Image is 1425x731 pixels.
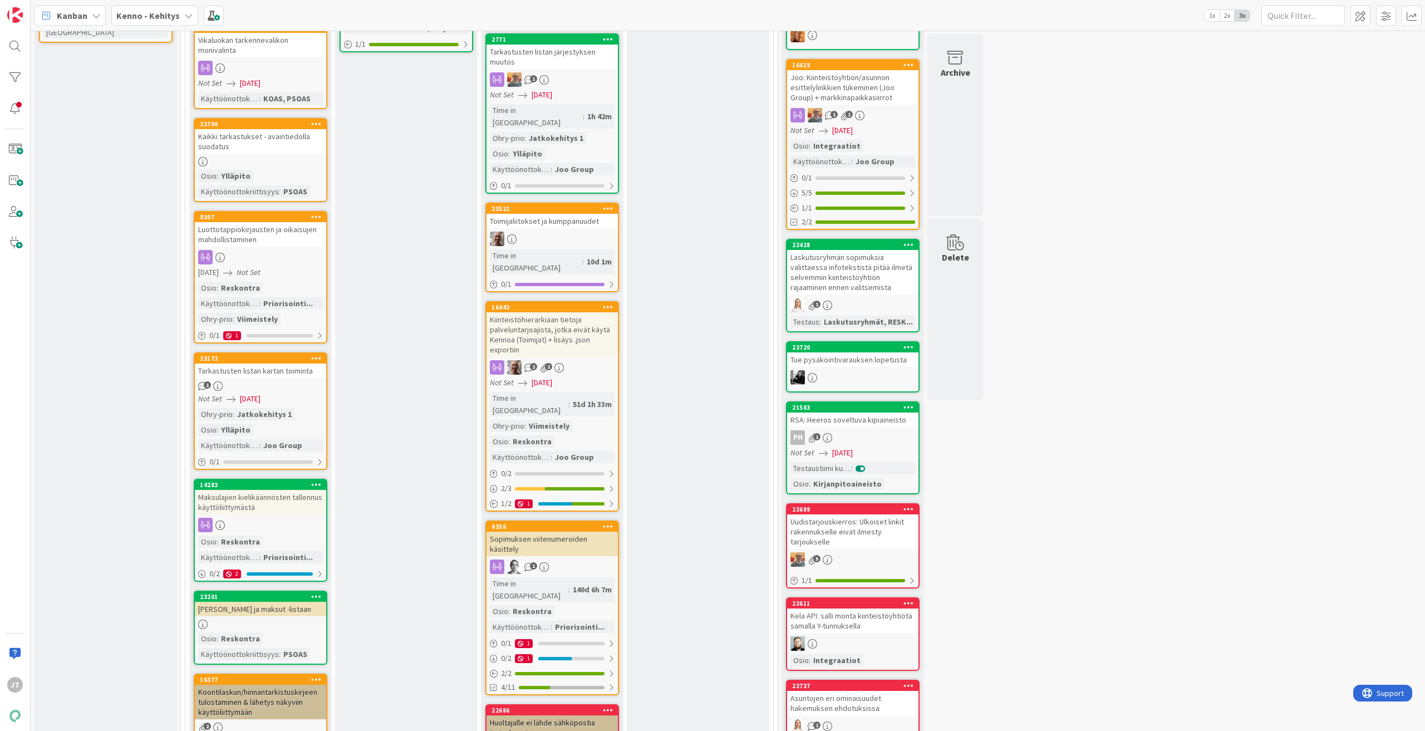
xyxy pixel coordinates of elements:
[218,632,263,645] div: Reskontra
[787,186,918,200] div: 5/5
[487,467,618,480] div: 0/2
[792,506,918,513] div: 23689
[508,435,510,448] span: :
[508,605,510,617] span: :
[813,433,820,440] span: 1
[195,455,326,469] div: 0/1
[490,577,568,602] div: Time in [GEOGRAPHIC_DATA]
[490,435,508,448] div: Osio
[787,681,918,691] div: 23737
[787,598,918,633] div: 23611Kela API: salli monta kiinteistöyhtiötä samalla Y-tunnuksella
[510,148,545,160] div: Ylläpito
[582,256,584,268] span: :
[487,302,618,312] div: 16443
[217,536,218,548] span: :
[790,448,814,458] i: Not Set
[787,171,918,185] div: 0/1
[515,654,533,663] div: 1
[1261,6,1345,26] input: Quick Filter...
[501,637,512,649] span: 0 / 1
[552,451,597,463] div: Joo Group
[195,354,326,364] div: 23172
[490,420,524,432] div: Ohry-prio
[7,7,23,23] img: Visit kanbanzone.com
[790,370,805,385] img: KM
[487,560,618,574] div: PH
[200,481,326,489] div: 14283
[195,675,326,719] div: 16377Koontilaskun/hinnantarkistuskirjeen tulostaminen & lähetys näkyviin käyttöliittymään
[808,108,822,122] img: BN
[810,654,863,666] div: Integraatiot
[792,404,918,411] div: 21583
[195,222,326,247] div: Luottotappiokirjausten ja oikaisujen mahdollistaminen
[515,639,533,648] div: 1
[487,666,618,680] div: 2/2
[787,370,918,385] div: KM
[198,551,259,563] div: Käyttöönottokriittisyys
[233,313,234,325] span: :
[487,705,618,715] div: 22686
[790,462,851,474] div: Testaustiimi kurkkaa
[501,483,512,494] span: 2 / 3
[492,707,618,714] div: 22686
[198,424,217,436] div: Osio
[787,70,918,105] div: Joo: Kiinteistöyhtiön/asunnon esittelylinkkien tukeminen (Joo Group) + markkinapaikkasiirrot
[223,570,241,578] div: 2
[802,216,812,228] span: 2/2
[218,170,253,182] div: Ylläpito
[355,38,366,50] span: 1 / 1
[810,140,863,152] div: Integraatiot
[809,478,810,490] span: :
[790,552,805,567] img: BN
[787,352,918,367] div: Tue pysäköintivarauksen lopetusta
[787,609,918,633] div: Kela API: salli monta kiinteistöyhtiötä samalla Y-tunnuksella
[501,681,515,693] span: 4/11
[792,600,918,607] div: 23611
[487,277,618,291] div: 0/1
[532,377,552,389] span: [DATE]
[487,232,618,246] div: VH
[570,398,615,410] div: 51d 1h 33m
[490,377,514,387] i: Not Set
[487,302,618,357] div: 16443Kiinteistöhierarkiaan tietoja palveluntarjoajista, jotka eivät käytä Kennoa (Toimijat) + lis...
[23,2,51,15] span: Support
[195,328,326,342] div: 0/11
[813,555,820,562] span: 5
[487,204,618,214] div: 23522
[832,125,853,136] span: [DATE]
[787,201,918,215] div: 1/1
[487,179,618,193] div: 0/1
[831,111,838,118] span: 1
[792,241,918,249] div: 23428
[487,497,618,511] div: 1/21
[487,35,618,69] div: 2771Tarkastusten listan järjestyksen muutos
[200,213,326,221] div: 9307
[787,342,918,367] div: 23720Tue pysäköintivarauksen lopetusta
[568,583,570,596] span: :
[218,536,263,548] div: Reskontra
[218,424,253,436] div: Ylläpito
[195,212,326,222] div: 9307
[487,482,618,495] div: 2/3
[217,632,218,645] span: :
[281,648,310,660] div: PSOAS
[792,344,918,351] div: 23720
[530,363,537,370] span: 2
[851,155,853,168] span: :
[851,462,853,474] span: :
[261,92,313,105] div: KOAS, PSOAS
[1205,10,1220,21] span: 1x
[259,92,261,105] span: :
[490,392,568,416] div: Time in [GEOGRAPHIC_DATA]
[209,330,220,341] span: 0 / 1
[198,92,259,105] div: Käyttöönottokriittisyys
[508,148,510,160] span: :
[787,514,918,549] div: Uudistarjouskierros: Ulkoiset linkit rakennukselle eivät ilmesty tarjoukselle
[501,668,512,679] span: 2 / 2
[195,129,326,154] div: Kaikki tarkastukset - avaintiedolla suodatus
[116,10,180,21] b: Kenno - Kehitys
[846,111,853,118] span: 1
[490,621,551,633] div: Käyttöönottokriittisyys
[530,562,537,570] span: 1
[790,125,814,135] i: Not Set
